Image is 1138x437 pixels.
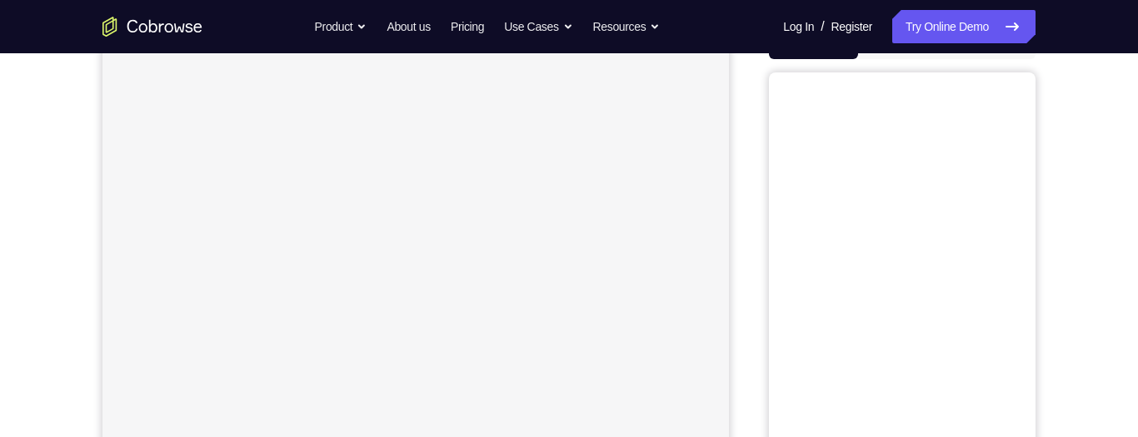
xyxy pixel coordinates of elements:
[831,10,872,43] a: Register
[783,10,814,43] a: Log In
[593,10,661,43] button: Resources
[102,17,202,37] a: Go to the home page
[821,17,824,37] span: /
[451,10,484,43] a: Pricing
[387,10,430,43] a: About us
[892,10,1036,43] a: Try Online Demo
[504,10,572,43] button: Use Cases
[315,10,367,43] button: Product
